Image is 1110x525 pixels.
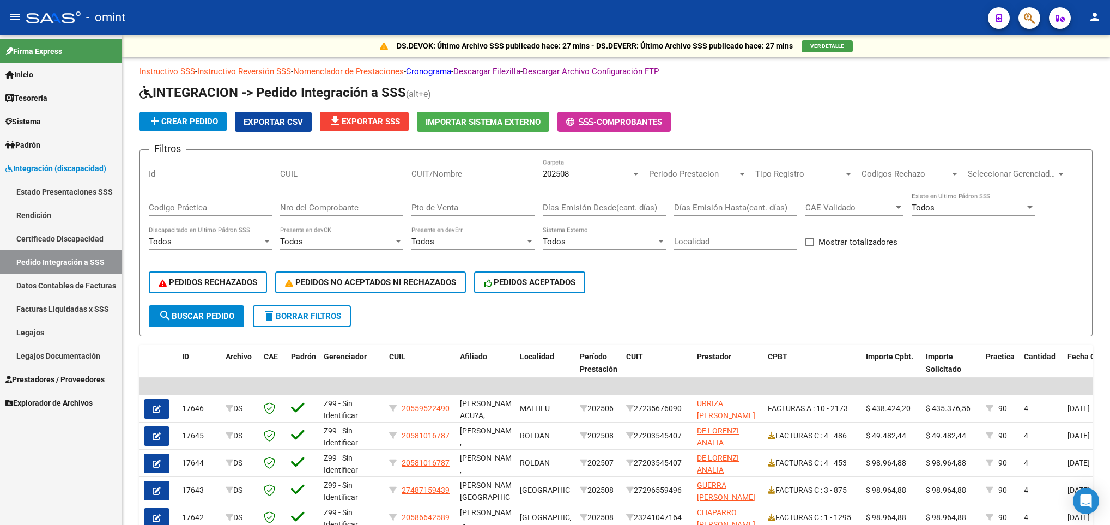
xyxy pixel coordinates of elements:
[649,169,737,179] span: Periodo Prestacion
[263,309,276,322] mat-icon: delete
[626,484,688,497] div: 27296559496
[417,112,549,132] button: Importar Sistema Externo
[1024,352,1056,361] span: Cantidad
[805,203,894,213] span: CAE Validado
[866,458,906,467] span: $ 98.964,88
[866,486,906,494] span: $ 98.964,88
[818,236,897,249] span: Mostrar totalizadores
[697,426,739,448] span: DE LORENZI ANALIA
[626,511,688,524] div: 23241047164
[182,457,217,469] div: 17644
[998,486,1007,494] span: 90
[139,65,1093,77] p: - - - - -
[460,426,518,448] span: [PERSON_NAME] , -
[697,481,755,502] span: GUERRA [PERSON_NAME]
[226,430,255,442] div: DS
[460,481,533,515] span: [PERSON_NAME][GEOGRAPHIC_DATA] , -
[520,431,550,440] span: ROLDAN
[998,431,1007,440] span: 90
[580,457,617,469] div: 202507
[810,43,844,49] span: VER DETALLE
[520,458,550,467] span: ROLDAN
[402,458,450,467] span: 20581016787
[1067,404,1090,413] span: [DATE]
[1088,10,1101,23] mat-icon: person
[324,426,358,448] span: Z99 - Sin Identificar
[389,352,405,361] span: CUIL
[768,511,857,524] div: FACTURAS C : 1 - 1295
[182,430,217,442] div: 17645
[862,345,921,393] datatable-header-cell: Importe Cpbt.
[580,484,617,497] div: 202508
[1067,458,1090,467] span: [DATE]
[178,345,221,393] datatable-header-cell: ID
[768,484,857,497] div: FACTURAS C : 3 - 875
[768,352,787,361] span: CPBT
[263,311,341,321] span: Borrar Filtros
[159,311,234,321] span: Buscar Pedido
[697,454,739,475] span: DE LORENZI ANALIA
[474,271,586,293] button: PEDIDOS ACEPTADOS
[5,92,47,104] span: Tesorería
[1024,404,1028,413] span: 4
[926,486,966,494] span: $ 98.964,88
[402,513,450,522] span: 20586642589
[182,402,217,415] div: 17646
[149,141,186,156] h3: Filtros
[182,352,189,361] span: ID
[329,117,400,126] span: Exportar SSS
[998,404,1007,413] span: 90
[460,352,487,361] span: Afiliado
[402,404,450,413] span: 20559522490
[197,67,291,76] a: Instructivo Reversión SSS
[1067,486,1090,494] span: [DATE]
[324,352,367,361] span: Gerenciador
[9,10,22,23] mat-icon: menu
[148,117,218,126] span: Crear Pedido
[411,237,434,246] span: Todos
[456,345,515,393] datatable-header-cell: Afiliado
[226,457,255,469] div: DS
[397,40,793,52] p: DS.DEVOK: Último Archivo SSS publicado hace: 27 mins - DS.DEVERR: Último Archivo SSS publicado ha...
[5,69,33,81] span: Inicio
[866,513,906,522] span: $ 98.964,88
[626,402,688,415] div: 27235676090
[5,162,106,174] span: Integración (discapacidad)
[293,67,404,76] a: Nomenclador de Prestaciones
[275,271,466,293] button: PEDIDOS NO ACEPTADOS NI RECHAZADOS
[566,117,597,127] span: -
[244,117,303,127] span: Exportar CSV
[998,458,1007,467] span: 90
[515,345,575,393] datatable-header-cell: Localidad
[520,486,593,494] span: [GEOGRAPHIC_DATA]
[597,117,662,127] span: Comprobantes
[622,345,693,393] datatable-header-cell: CUIT
[5,139,40,151] span: Padrón
[86,5,125,29] span: - omint
[768,430,857,442] div: FACTURAS C : 4 - 486
[926,404,971,413] span: $ 435.376,56
[626,352,643,361] span: CUIT
[182,484,217,497] div: 17643
[998,513,1007,522] span: 90
[324,454,358,475] span: Z99 - Sin Identificar
[149,237,172,246] span: Todos
[1067,513,1090,522] span: [DATE]
[768,402,857,415] div: FACTURAS A : 10 - 2173
[926,352,961,373] span: Importe Solicitado
[148,114,161,128] mat-icon: add
[866,431,906,440] span: $ 49.482,44
[402,486,450,494] span: 27487159439
[697,399,755,420] span: URRIZA [PERSON_NAME]
[226,484,255,497] div: DS
[324,481,358,502] span: Z99 - Sin Identificar
[280,237,303,246] span: Todos
[912,203,935,213] span: Todos
[697,352,731,361] span: Prestador
[264,352,278,361] span: CAE
[149,305,244,327] button: Buscar Pedido
[1024,513,1028,522] span: 4
[926,458,966,467] span: $ 98.964,88
[1024,458,1028,467] span: 4
[5,116,41,128] span: Sistema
